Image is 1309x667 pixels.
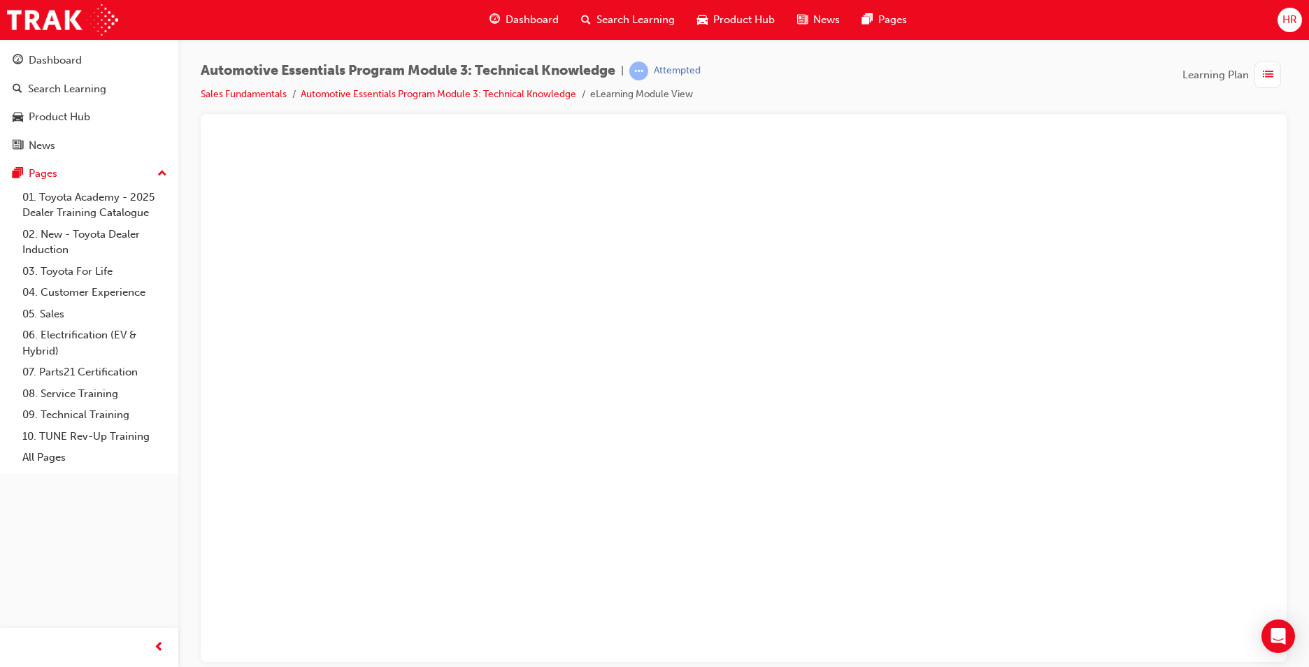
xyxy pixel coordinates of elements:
a: 09. Technical Training [17,404,173,426]
span: Search Learning [596,12,675,28]
a: 07. Parts21 Certification [17,361,173,383]
span: Learning Plan [1182,67,1249,83]
img: Trak [7,4,118,36]
a: 06. Electrification (EV & Hybrid) [17,324,173,361]
a: car-iconProduct Hub [686,6,786,34]
a: search-iconSearch Learning [570,6,686,34]
span: HR [1282,12,1297,28]
span: news-icon [797,11,808,29]
a: Search Learning [6,76,173,102]
div: News [29,138,55,154]
span: guage-icon [489,11,500,29]
span: news-icon [13,140,23,152]
a: 08. Service Training [17,383,173,405]
span: search-icon [13,83,22,96]
a: 04. Customer Experience [17,282,173,303]
a: News [6,133,173,159]
button: Pages [6,161,173,187]
a: guage-iconDashboard [478,6,570,34]
div: Open Intercom Messenger [1261,619,1295,653]
a: 01. Toyota Academy - 2025 Dealer Training Catalogue [17,187,173,224]
a: 10. TUNE Rev-Up Training [17,426,173,447]
span: | [621,63,624,79]
span: Dashboard [506,12,559,28]
a: 02. New - Toyota Dealer Induction [17,224,173,261]
a: 05. Sales [17,303,173,325]
span: Product Hub [713,12,775,28]
a: Product Hub [6,104,173,130]
div: Product Hub [29,109,90,125]
button: Learning Plan [1182,62,1287,88]
span: learningRecordVerb_ATTEMPT-icon [629,62,648,80]
span: Pages [878,12,907,28]
a: 03. Toyota For Life [17,261,173,282]
span: pages-icon [13,168,23,180]
span: Automotive Essentials Program Module 3: Technical Knowledge [201,63,615,79]
a: Sales Fundamentals [201,88,287,100]
div: Pages [29,166,57,182]
span: pages-icon [862,11,873,29]
div: Search Learning [28,81,106,97]
span: search-icon [581,11,591,29]
div: Dashboard [29,52,82,69]
span: guage-icon [13,55,23,67]
li: eLearning Module View [590,87,693,103]
span: prev-icon [154,639,164,657]
button: DashboardSearch LearningProduct HubNews [6,45,173,161]
a: Dashboard [6,48,173,73]
span: car-icon [13,111,23,124]
span: News [813,12,840,28]
button: HR [1278,8,1302,32]
a: All Pages [17,447,173,468]
a: news-iconNews [786,6,851,34]
div: Attempted [654,64,701,78]
a: Automotive Essentials Program Module 3: Technical Knowledge [301,88,576,100]
span: car-icon [697,11,708,29]
span: list-icon [1263,66,1273,84]
a: pages-iconPages [851,6,918,34]
span: up-icon [157,165,167,183]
